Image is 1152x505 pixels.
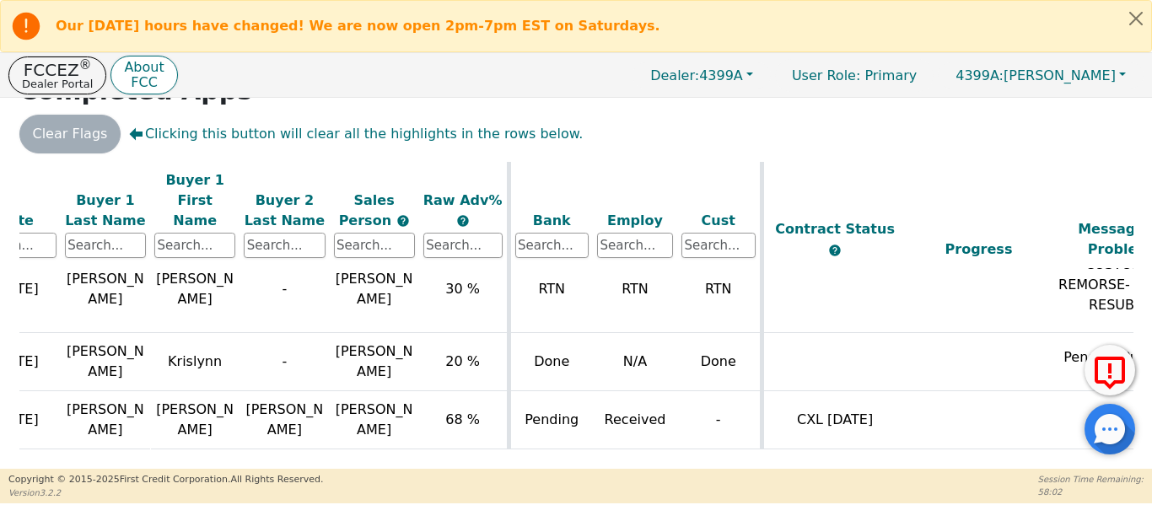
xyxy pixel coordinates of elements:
[597,210,673,230] div: Employ
[681,210,756,230] div: Cust
[22,62,93,78] p: FCCEZ
[8,473,323,487] p: Copyright © 2015- 2025 First Credit Corporation.
[244,233,325,258] input: Search...
[8,486,323,499] p: Version 3.2.2
[336,401,413,438] span: [PERSON_NAME]
[244,190,325,230] div: Buyer 2 Last Name
[19,76,253,105] strong: Completed Apps
[593,246,677,333] td: RTN
[775,59,934,92] p: Primary
[154,233,235,258] input: Search...
[509,246,593,333] td: RTN
[1121,1,1151,35] button: Close alert
[65,233,146,258] input: Search...
[911,239,1047,260] div: Progress
[677,391,762,449] td: -
[65,190,146,230] div: Buyer 1 Last Name
[150,333,240,391] td: Krislynn
[515,233,589,258] input: Search...
[445,353,480,369] span: 20 %
[792,67,860,83] span: User Role :
[650,67,743,83] span: 4399A
[509,391,593,449] td: Pending
[1038,486,1144,498] p: 58:02
[240,391,329,449] td: [PERSON_NAME]
[240,246,329,333] td: -
[1038,473,1144,486] p: Session Time Remaining:
[22,78,93,89] p: Dealer Portal
[650,67,699,83] span: Dealer:
[110,56,177,95] button: AboutFCC
[677,246,762,333] td: RTN
[956,67,1116,83] span: [PERSON_NAME]
[681,233,756,258] input: Search...
[597,233,673,258] input: Search...
[154,169,235,230] div: Buyer 1 First Name
[677,333,762,391] td: Done
[1085,345,1135,395] button: Report Error to FCC
[230,474,323,485] span: All Rights Reserved.
[775,59,934,92] a: User Role: Primary
[334,233,415,258] input: Search...
[124,76,164,89] p: FCC
[336,271,413,307] span: [PERSON_NAME]
[593,391,677,449] td: Received
[79,57,92,73] sup: ®
[124,61,164,74] p: About
[150,246,240,333] td: [PERSON_NAME]
[240,333,329,391] td: -
[423,191,503,207] span: Raw Adv%
[445,281,480,297] span: 30 %
[336,343,413,379] span: [PERSON_NAME]
[775,221,895,237] span: Contract Status
[8,56,106,94] button: FCCEZ®Dealer Portal
[956,67,1004,83] span: 4399A:
[129,124,583,144] span: Clicking this button will clear all the highlights in the rows below.
[633,62,771,89] button: Dealer:4399A
[339,191,396,228] span: Sales Person
[61,246,150,333] td: [PERSON_NAME]
[509,333,593,391] td: Done
[61,391,150,449] td: [PERSON_NAME]
[61,333,150,391] td: [PERSON_NAME]
[515,210,589,230] div: Bank
[423,233,503,258] input: Search...
[593,333,677,391] td: N/A
[762,391,907,449] td: CXL [DATE]
[445,411,480,427] span: 68 %
[56,18,660,34] b: Our [DATE] hours have changed! We are now open 2pm-7pm EST on Saturdays.
[938,62,1144,89] button: 4399A:[PERSON_NAME]
[150,391,240,449] td: [PERSON_NAME]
